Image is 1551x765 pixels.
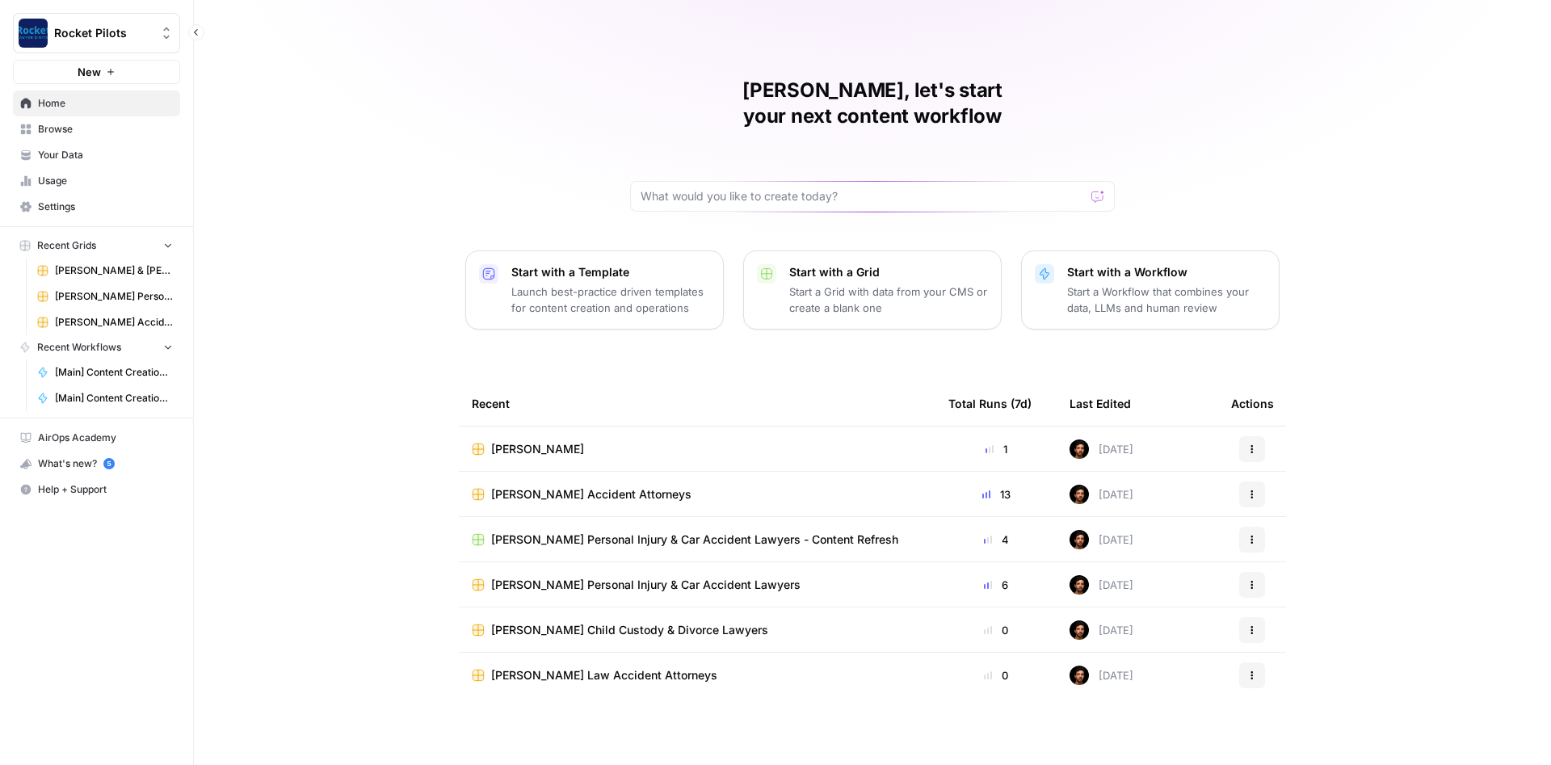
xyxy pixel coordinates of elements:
[1231,381,1274,426] div: Actions
[948,486,1044,502] div: 13
[55,263,173,278] span: [PERSON_NAME] & [PERSON_NAME] [US_STATE] Car Accident Lawyers
[472,667,923,683] a: [PERSON_NAME] Law Accident Attorneys
[1070,575,1089,595] img: wt756mygx0n7rybn42vblmh42phm
[948,622,1044,638] div: 0
[630,78,1115,129] h1: [PERSON_NAME], let's start your next content workflow
[472,486,923,502] a: [PERSON_NAME] Accident Attorneys
[1070,439,1089,459] img: wt756mygx0n7rybn42vblmh42phm
[55,289,173,304] span: [PERSON_NAME] Personal Injury & Car Accident Lawyers
[641,188,1085,204] input: What would you like to create today?
[948,667,1044,683] div: 0
[948,577,1044,593] div: 6
[472,622,923,638] a: [PERSON_NAME] Child Custody & Divorce Lawyers
[19,19,48,48] img: Rocket Pilots Logo
[30,258,180,284] a: [PERSON_NAME] & [PERSON_NAME] [US_STATE] Car Accident Lawyers
[14,452,179,476] div: What's new?
[1070,439,1133,459] div: [DATE]
[491,441,584,457] span: [PERSON_NAME]
[13,425,180,451] a: AirOps Academy
[472,577,923,593] a: [PERSON_NAME] Personal Injury & Car Accident Lawyers
[13,194,180,220] a: Settings
[107,460,111,468] text: 5
[103,458,115,469] a: 5
[1070,530,1089,549] img: wt756mygx0n7rybn42vblmh42phm
[1070,620,1089,640] img: wt756mygx0n7rybn42vblmh42phm
[55,365,173,380] span: [Main] Content Creation Brief
[1070,666,1133,685] div: [DATE]
[472,532,923,548] a: [PERSON_NAME] Personal Injury & Car Accident Lawyers - Content Refresh
[511,264,710,280] p: Start with a Template
[472,381,923,426] div: Recent
[1070,381,1131,426] div: Last Edited
[55,315,173,330] span: [PERSON_NAME] Accident Attorneys
[948,532,1044,548] div: 4
[13,168,180,194] a: Usage
[13,142,180,168] a: Your Data
[30,309,180,335] a: [PERSON_NAME] Accident Attorneys
[55,391,173,406] span: [Main] Content Creation Article
[743,250,1002,330] button: Start with a GridStart a Grid with data from your CMS or create a blank one
[491,532,898,548] span: [PERSON_NAME] Personal Injury & Car Accident Lawyers - Content Refresh
[38,174,173,188] span: Usage
[13,477,180,502] button: Help + Support
[789,284,988,316] p: Start a Grid with data from your CMS or create a blank one
[1070,530,1133,549] div: [DATE]
[38,200,173,214] span: Settings
[13,13,180,53] button: Workspace: Rocket Pilots
[78,64,101,80] span: New
[1070,575,1133,595] div: [DATE]
[491,667,717,683] span: [PERSON_NAME] Law Accident Attorneys
[54,25,152,41] span: Rocket Pilots
[37,340,121,355] span: Recent Workflows
[1067,264,1266,280] p: Start with a Workflow
[491,486,691,502] span: [PERSON_NAME] Accident Attorneys
[30,385,180,411] a: [Main] Content Creation Article
[13,451,180,477] button: What's new? 5
[491,577,801,593] span: [PERSON_NAME] Personal Injury & Car Accident Lawyers
[948,441,1044,457] div: 1
[13,60,180,84] button: New
[13,116,180,142] a: Browse
[38,96,173,111] span: Home
[13,233,180,258] button: Recent Grids
[1070,485,1089,504] img: wt756mygx0n7rybn42vblmh42phm
[1070,620,1133,640] div: [DATE]
[38,148,173,162] span: Your Data
[13,335,180,359] button: Recent Workflows
[1021,250,1280,330] button: Start with a WorkflowStart a Workflow that combines your data, LLMs and human review
[948,381,1032,426] div: Total Runs (7d)
[1067,284,1266,316] p: Start a Workflow that combines your data, LLMs and human review
[789,264,988,280] p: Start with a Grid
[38,122,173,137] span: Browse
[13,90,180,116] a: Home
[38,482,173,497] span: Help + Support
[30,359,180,385] a: [Main] Content Creation Brief
[511,284,710,316] p: Launch best-practice driven templates for content creation and operations
[30,284,180,309] a: [PERSON_NAME] Personal Injury & Car Accident Lawyers
[491,622,768,638] span: [PERSON_NAME] Child Custody & Divorce Lawyers
[38,431,173,445] span: AirOps Academy
[37,238,96,253] span: Recent Grids
[465,250,724,330] button: Start with a TemplateLaunch best-practice driven templates for content creation and operations
[1070,666,1089,685] img: wt756mygx0n7rybn42vblmh42phm
[472,441,923,457] a: [PERSON_NAME]
[1070,485,1133,504] div: [DATE]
